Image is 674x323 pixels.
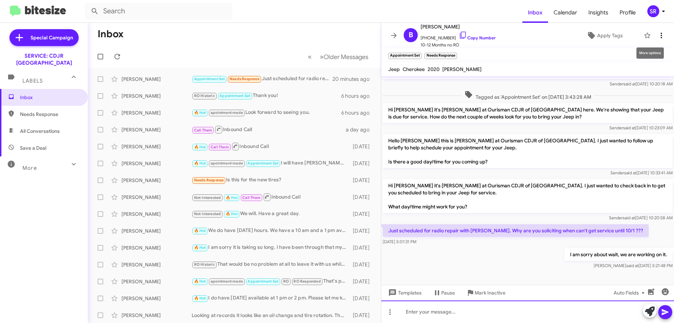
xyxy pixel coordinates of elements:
[597,29,623,42] span: Apply Tags
[121,177,192,184] div: [PERSON_NAME]
[609,125,673,130] span: Sender [DATE] 10:23:09 AM
[121,312,192,319] div: [PERSON_NAME]
[194,195,221,200] span: Not-Interested
[192,312,349,319] div: Looking at records it looks like an oil change and tire rotation. They will check over the car to...
[623,81,636,86] span: said at
[316,50,372,64] button: Next
[293,279,321,284] span: RO Responded
[383,179,673,213] p: Hi [PERSON_NAME] it's [PERSON_NAME] at Ourisman CDJR of [GEOGRAPHIC_DATA]. I just wanted to check...
[194,228,206,233] span: 🔥 Hot
[194,296,206,301] span: 🔥 Hot
[211,161,243,166] span: apointment made
[383,134,673,168] p: Hello [PERSON_NAME] this is [PERSON_NAME] at Ourisman CDJR of [GEOGRAPHIC_DATA]. I just wanted to...
[226,195,238,200] span: 🔥 Hot
[192,92,341,100] div: Thank you!
[211,145,229,149] span: Call Them
[614,2,641,23] a: Profile
[610,170,673,175] span: Sender [DATE] 10:33:41 AM
[568,29,640,42] button: Apply Tags
[121,92,192,99] div: [PERSON_NAME]
[428,66,440,72] span: 2020
[333,76,375,83] div: 20 minutes ago
[242,195,260,200] span: Call Them
[194,178,224,182] span: Needs Response
[121,295,192,302] div: [PERSON_NAME]
[211,279,243,284] span: apointment made
[20,111,80,118] span: Needs Response
[383,239,416,244] span: [DATE] 5:01:31 PM
[308,52,312,61] span: «
[194,279,206,284] span: 🔥 Hot
[349,143,375,150] div: [DATE]
[194,93,215,98] span: RO Historic
[522,2,548,23] a: Inbox
[341,109,375,116] div: 6 hours ago
[609,215,673,220] span: Sender [DATE] 10:20:58 AM
[608,286,653,299] button: Auto Fields
[22,165,37,171] span: More
[192,159,349,167] div: I will have [PERSON_NAME], your advisor call you to set the appointment for you.
[564,248,673,261] p: I am sorry about wait, we are working on it.
[194,77,225,81] span: Appointment Set
[459,35,496,40] a: Copy Number
[349,227,375,234] div: [DATE]
[192,210,349,218] div: We will. Have a great day.
[194,245,206,250] span: 🔥 Hot
[194,161,206,166] span: 🔥 Hot
[121,211,192,218] div: [PERSON_NAME]
[349,160,375,167] div: [DATE]
[610,81,673,86] span: Sender [DATE] 10:20:18 AM
[192,109,341,117] div: Look forward to seeing you.
[421,31,496,41] span: [PHONE_NUMBER]
[427,286,461,299] button: Pause
[192,277,349,285] div: That's perfect.
[409,30,413,41] span: B
[304,50,372,64] nav: Page navigation example
[349,244,375,251] div: [DATE]
[349,312,375,319] div: [DATE]
[324,53,368,61] span: Older Messages
[192,260,349,269] div: That would be no problem at all to leave it with us while your gone.
[192,193,349,201] div: Inbound Call
[194,262,215,267] span: RO Historic
[192,75,333,83] div: Just scheduled for radio repair with [PERSON_NAME]. Why are you soliciting when can't get service...
[194,212,221,216] span: Not-Interested
[349,295,375,302] div: [DATE]
[22,78,43,84] span: Labels
[387,286,422,299] span: Templates
[192,176,349,184] div: Is this for the new tires?
[421,22,496,31] span: [PERSON_NAME]
[441,286,455,299] span: Pause
[626,263,639,268] span: said at
[194,145,206,149] span: 🔥 Hot
[121,160,192,167] div: [PERSON_NAME]
[226,212,238,216] span: 🔥 Hot
[31,34,73,41] span: Special Campaign
[9,29,79,46] a: Special Campaign
[85,3,232,20] input: Search
[304,50,316,64] button: Previous
[320,52,324,61] span: »
[388,53,422,59] small: Appointment Set
[614,286,647,299] span: Auto Fields
[349,261,375,268] div: [DATE]
[341,92,375,99] div: 6 hours ago
[623,215,635,220] span: said at
[230,77,259,81] span: Needs Response
[624,170,636,175] span: said at
[383,224,649,237] p: Just scheduled for radio repair with [PERSON_NAME]. Why are you soliciting when can't get service...
[548,2,583,23] a: Calendar
[121,194,192,201] div: [PERSON_NAME]
[594,263,673,268] span: [PERSON_NAME] [DATE] 5:21:48 PM
[247,161,278,166] span: Appointment Set
[647,5,659,17] div: SR
[346,126,375,133] div: a day ago
[381,286,427,299] button: Templates
[20,144,46,151] span: Save a Deal
[121,227,192,234] div: [PERSON_NAME]
[424,53,457,59] small: Needs Response
[121,126,192,133] div: [PERSON_NAME]
[349,177,375,184] div: [DATE]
